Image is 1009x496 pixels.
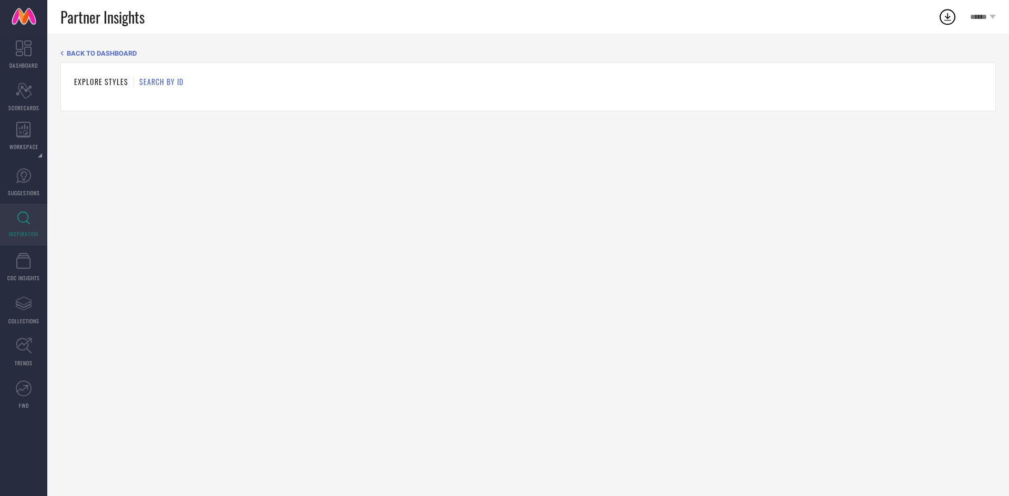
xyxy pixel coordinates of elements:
[139,76,183,87] h1: SEARCH BY ID
[8,104,39,112] span: SCORECARDS
[9,61,38,69] span: DASHBOARD
[60,6,145,28] span: Partner Insights
[8,317,39,325] span: COLLECTIONS
[7,274,40,282] span: CDC INSIGHTS
[74,76,128,87] h1: EXPLORE STYLES
[9,143,38,151] span: WORKSPACE
[19,402,29,409] span: FWD
[9,230,38,238] span: INSPIRATION
[8,189,40,197] span: SUGGESTIONS
[938,7,957,26] div: Open download list
[60,49,996,57] div: Back TO Dashboard
[67,49,137,57] span: BACK TO DASHBOARD
[15,359,33,367] span: TRENDS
